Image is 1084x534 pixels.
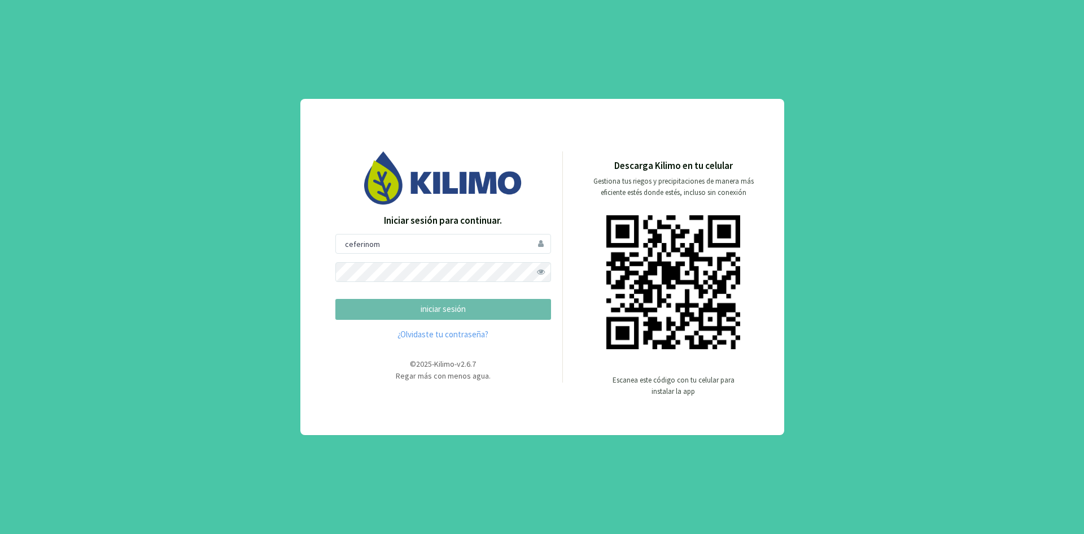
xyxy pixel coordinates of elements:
[335,234,551,254] input: Usuario
[416,359,432,369] span: 2025
[345,303,541,316] p: iniciar sesión
[434,359,454,369] span: Kilimo
[587,176,760,198] p: Gestiona tus riegos y precipitaciones de manera más eficiente estés donde estés, incluso sin cone...
[611,375,736,397] p: Escanea este código con tu celular para instalar la app
[457,359,476,369] span: v2.6.7
[335,328,551,341] a: ¿Olvidaste tu contraseña?
[614,159,733,173] p: Descarga Kilimo en tu celular
[410,359,416,369] span: ©
[335,299,551,320] button: iniciar sesión
[396,371,491,381] span: Regar más con menos agua.
[432,359,434,369] span: -
[606,215,740,349] img: qr code
[364,151,522,204] img: Image
[335,214,551,228] p: Iniciar sesión para continuar.
[454,359,457,369] span: -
